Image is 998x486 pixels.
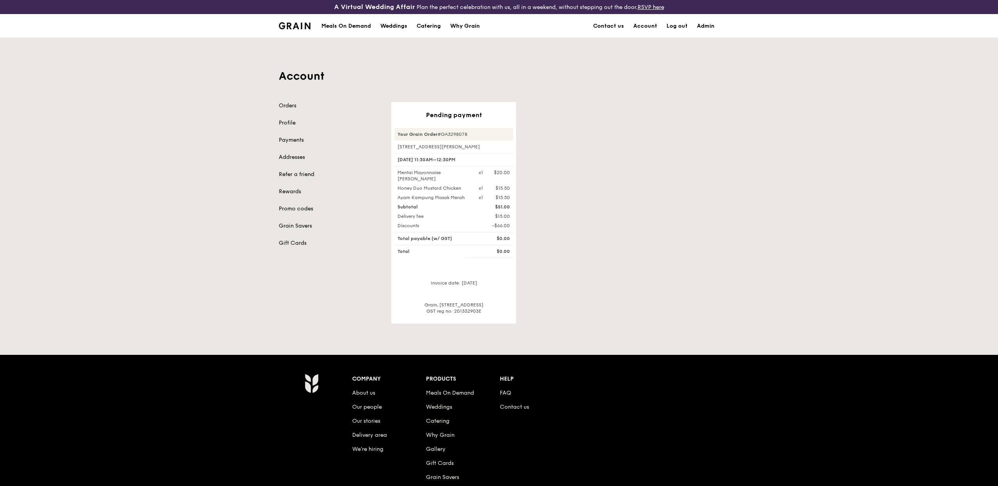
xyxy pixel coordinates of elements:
[279,136,382,144] a: Payments
[446,14,485,38] a: Why Grain
[279,222,382,230] a: Grain Savers
[474,235,515,242] div: $0.00
[279,171,382,178] a: Refer a friend
[426,474,459,481] a: Grain Savers
[321,14,371,38] div: Meals On Demand
[352,418,380,424] a: Our stories
[393,194,474,201] div: Ayam Kampung Masak Merah
[500,404,529,410] a: Contact us
[394,302,513,314] div: Grain, [STREET_ADDRESS] GST reg no: 201332903E
[588,14,629,38] a: Contact us
[474,213,515,219] div: $15.00
[426,446,446,452] a: Gallery
[279,188,382,196] a: Rewards
[397,132,438,137] strong: Your Grain Order
[274,3,724,11] div: Plan the perfect celebration with us, all in a weekend, without stepping out the door.
[352,390,375,396] a: About us
[279,239,382,247] a: Gift Cards
[474,204,515,210] div: $51.00
[495,194,510,201] div: $15.50
[352,432,387,438] a: Delivery area
[479,185,483,191] div: x1
[279,22,310,29] img: Grain
[426,390,474,396] a: Meals On Demand
[426,432,454,438] a: Why Grain
[394,153,513,166] div: [DATE] 11:30AM–12:30PM
[393,213,474,219] div: Delivery fee
[474,248,515,255] div: $0.00
[426,404,452,410] a: Weddings
[394,111,513,119] div: Pending payment
[279,14,310,37] a: GrainGrain
[380,14,407,38] div: Weddings
[305,374,318,393] img: Grain
[393,204,474,210] div: Subtotal
[279,205,382,213] a: Promo codes
[417,14,441,38] div: Catering
[474,223,515,229] div: -$66.00
[376,14,412,38] a: Weddings
[412,14,446,38] a: Catering
[334,3,415,11] h3: A Virtual Wedding Affair
[426,460,454,466] a: Gift Cards
[479,169,483,176] div: x1
[352,446,383,452] a: We’re hiring
[394,144,513,150] div: [STREET_ADDRESS][PERSON_NAME]
[500,390,511,396] a: FAQ
[393,185,474,191] div: Honey Duo Mustard Chicken
[394,280,513,292] div: Invoice date: [DATE]
[397,236,452,241] span: Total payable (w/ GST)
[662,14,692,38] a: Log out
[426,418,449,424] a: Catering
[279,119,382,127] a: Profile
[352,374,426,385] div: Company
[279,69,719,83] h1: Account
[352,404,382,410] a: Our people
[450,14,480,38] div: Why Grain
[495,185,510,191] div: $15.50
[279,153,382,161] a: Addresses
[500,374,574,385] div: Help
[279,102,382,110] a: Orders
[692,14,719,38] a: Admin
[629,14,662,38] a: Account
[638,4,664,11] a: RSVP here
[393,223,474,229] div: Discounts
[426,374,500,385] div: Products
[394,128,513,141] div: #GA3298078
[494,169,510,176] div: $20.00
[393,169,474,182] div: Mentai Mayonnaise [PERSON_NAME]
[479,194,483,201] div: x1
[393,248,474,255] div: Total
